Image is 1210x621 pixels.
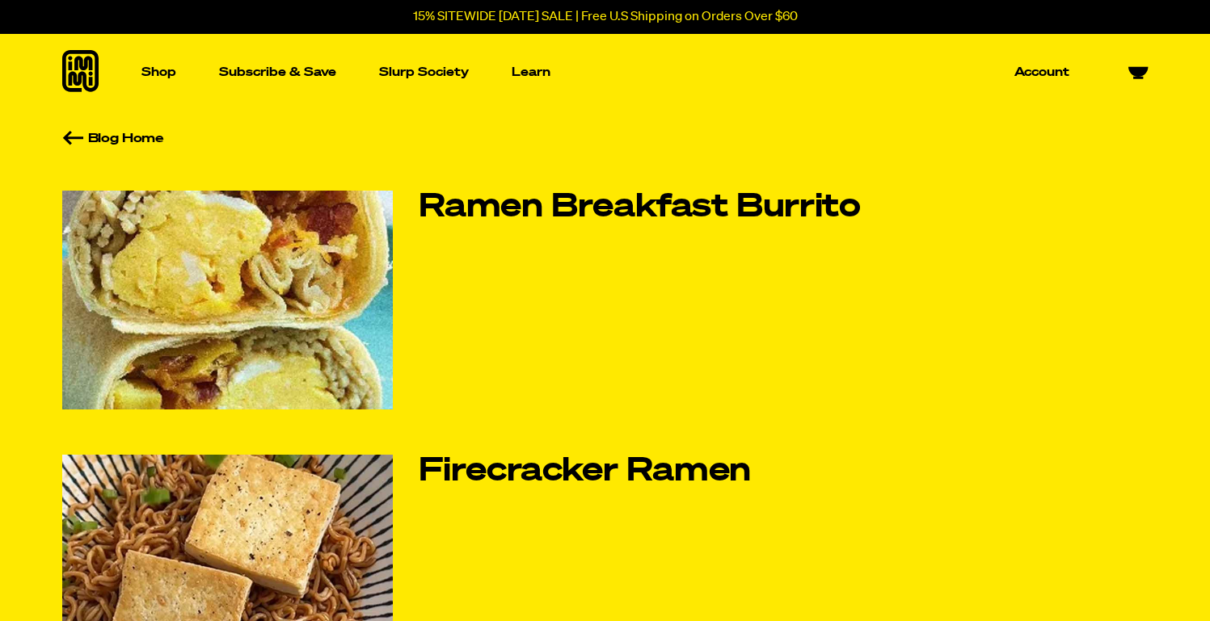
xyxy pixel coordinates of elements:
[219,66,336,78] p: Subscribe & Save
[62,191,393,409] img: Ramen Breakfast Burrito
[62,132,1149,145] a: Blog Home
[373,60,475,85] a: Slurp Society
[419,455,865,489] a: Firecracker Ramen
[141,66,176,78] p: Shop
[135,34,1076,111] nav: Main navigation
[512,66,550,78] p: Learn
[135,34,183,111] a: Shop
[505,34,557,111] a: Learn
[1008,60,1076,85] a: Account
[379,66,469,78] p: Slurp Society
[1014,66,1069,78] p: Account
[413,10,798,24] p: 15% SITEWIDE [DATE] SALE | Free U.S Shipping on Orders Over $60
[419,191,865,224] a: Ramen Breakfast Burrito
[213,60,343,85] a: Subscribe & Save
